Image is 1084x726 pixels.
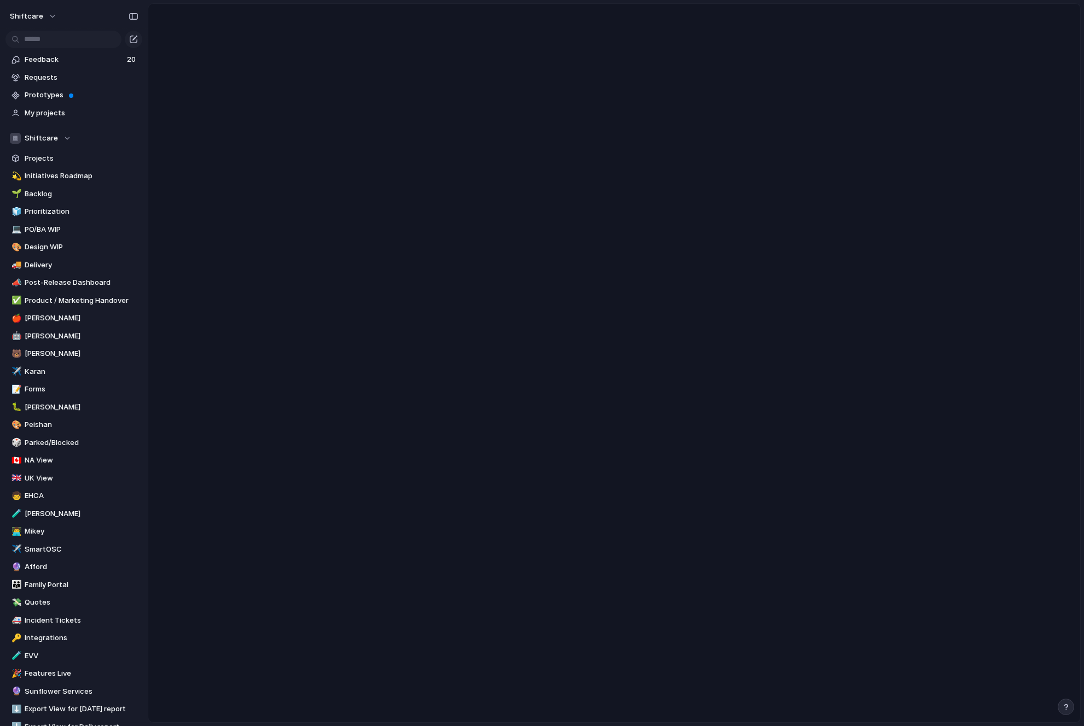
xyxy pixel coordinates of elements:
[10,242,21,253] button: 🎨
[11,206,19,218] div: 🧊
[11,454,19,467] div: 🇨🇦
[5,648,142,664] a: 🧪EVV
[5,8,62,25] button: shiftcare
[25,153,138,164] span: Projects
[5,470,142,487] a: 🇬🇧UK View
[10,206,21,217] button: 🧊
[5,346,142,362] a: 🐻[PERSON_NAME]
[11,401,19,413] div: 🐛
[10,615,21,626] button: 🚑
[5,274,142,291] div: 📣Post-Release Dashboard
[10,579,21,590] button: 👪
[11,348,19,360] div: 🐻
[11,543,19,555] div: ✈️
[25,133,58,144] span: Shiftcare
[25,651,138,661] span: EVV
[11,614,19,627] div: 🚑
[11,490,19,502] div: 🧒
[10,277,21,288] button: 📣
[5,594,142,611] div: 💸Quotes
[25,508,138,519] span: [PERSON_NAME]
[11,188,19,200] div: 🌱
[10,668,21,679] button: 🎉
[25,597,138,608] span: Quotes
[10,526,21,537] button: 👨‍💻
[5,168,142,184] div: 💫Initiatives Roadmap
[10,189,21,200] button: 🌱
[5,51,142,68] a: Feedback20
[5,130,142,147] button: Shiftcare
[10,419,21,430] button: 🎨
[25,224,138,235] span: PO/BA WIP
[5,292,142,309] a: ✅Product / Marketing Handover
[25,171,138,181] span: Initiatives Roadmap
[25,402,138,413] span: [PERSON_NAME]
[11,507,19,520] div: 🧪
[11,419,19,431] div: 🎨
[25,455,138,466] span: NA View
[5,417,142,433] div: 🎨Peishan
[10,348,21,359] button: 🐻
[10,544,21,555] button: ✈️
[25,561,138,572] span: Afford
[11,277,19,289] div: 📣
[5,239,142,255] a: 🎨Design WIP
[10,651,21,661] button: 🧪
[5,577,142,593] a: 👪Family Portal
[10,366,21,377] button: ✈️
[5,683,142,700] a: 🔮Sunflower Services
[11,525,19,538] div: 👨‍💻
[5,150,142,167] a: Projects
[5,203,142,220] a: 🧊Prioritization
[5,665,142,682] div: 🎉Features Live
[25,277,138,288] span: Post-Release Dashboard
[11,170,19,183] div: 💫
[10,455,21,466] button: 🇨🇦
[5,506,142,522] a: 🧪[PERSON_NAME]
[5,257,142,273] div: 🚚Delivery
[25,313,138,324] span: [PERSON_NAME]
[11,365,19,378] div: ✈️
[10,473,21,484] button: 🇬🇧
[25,72,138,83] span: Requests
[5,399,142,415] a: 🐛[PERSON_NAME]
[11,223,19,236] div: 💻
[5,186,142,202] a: 🌱Backlog
[10,561,21,572] button: 🔮
[10,260,21,271] button: 🚚
[10,11,43,22] span: shiftcare
[5,105,142,121] a: My projects
[11,259,19,271] div: 🚚
[10,508,21,519] button: 🧪
[10,402,21,413] button: 🐛
[25,526,138,537] span: Mikey
[25,579,138,590] span: Family Portal
[10,384,21,395] button: 📝
[11,649,19,662] div: 🧪
[25,668,138,679] span: Features Live
[25,419,138,430] span: Peishan
[11,632,19,645] div: 🔑
[11,703,19,716] div: ⬇️
[5,541,142,558] a: ✈️SmartOSC
[25,90,138,101] span: Prototypes
[25,490,138,501] span: EHCA
[5,87,142,103] a: Prototypes
[5,221,142,238] a: 💻PO/BA WIP
[11,685,19,698] div: 🔮
[5,381,142,397] a: 📝Forms
[10,437,21,448] button: 🎲
[5,630,142,646] a: 🔑Integrations
[5,364,142,380] div: ✈️Karan
[10,490,21,501] button: 🧒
